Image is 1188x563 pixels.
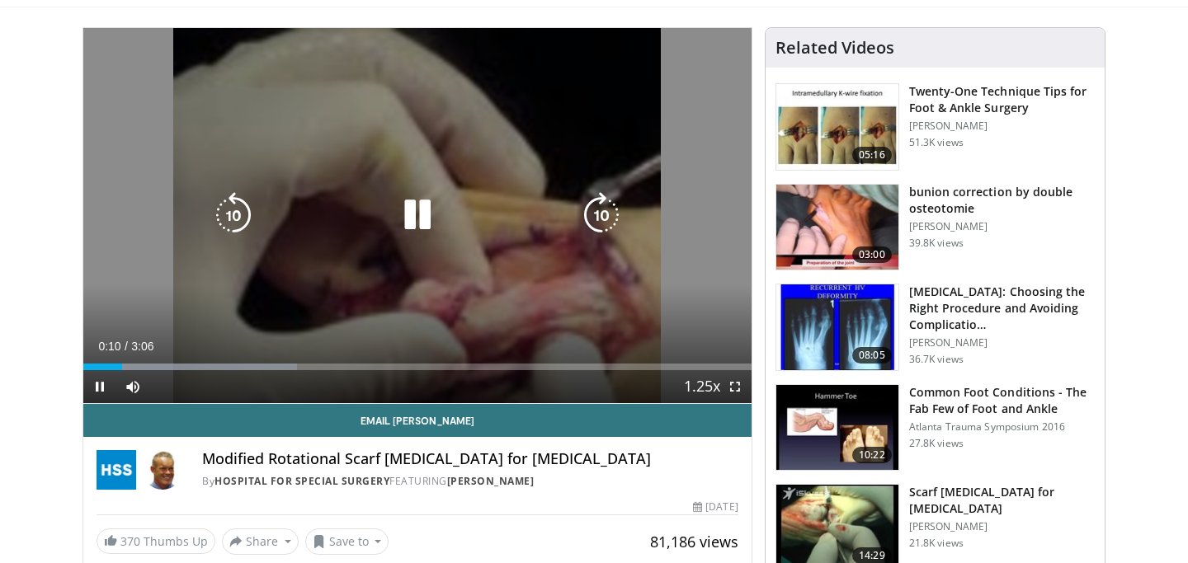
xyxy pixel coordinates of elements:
[776,84,898,170] img: 6702e58c-22b3-47ce-9497-b1c0ae175c4c.150x105_q85_crop-smart_upscale.jpg
[909,384,1095,417] h3: Common Foot Conditions - The Fab Few of Foot and Ankle
[222,528,299,555] button: Share
[202,450,738,468] h4: Modified Rotational Scarf [MEDICAL_DATA] for [MEDICAL_DATA]
[83,404,752,437] a: Email [PERSON_NAME]
[775,38,894,58] h4: Related Videos
[909,136,964,149] p: 51.3K views
[143,450,182,490] img: Avatar
[775,184,1095,271] a: 03:00 bunion correction by double osteotomie [PERSON_NAME] 39.8K views
[775,83,1095,171] a: 05:16 Twenty-One Technique Tips for Foot & Ankle Surgery [PERSON_NAME] 51.3K views
[909,484,1095,517] h3: Scarf [MEDICAL_DATA] for [MEDICAL_DATA]
[98,340,120,353] span: 0:10
[909,537,964,550] p: 21.8K views
[686,370,719,403] button: Playback Rate
[909,120,1095,133] p: [PERSON_NAME]
[775,384,1095,472] a: 10:22 Common Foot Conditions - The Fab Few of Foot and Ankle Atlanta Trauma Symposium 2016 27.8K ...
[909,336,1095,350] p: [PERSON_NAME]
[125,340,128,353] span: /
[202,474,738,489] div: By FEATURING
[909,353,964,366] p: 36.7K views
[909,520,1095,533] p: [PERSON_NAME]
[775,284,1095,371] a: 08:05 [MEDICAL_DATA]: Choosing the Right Procedure and Avoiding Complicatio… [PERSON_NAME] 36.7K ...
[120,533,140,549] span: 370
[909,220,1095,233] p: [PERSON_NAME]
[852,147,892,163] span: 05:16
[650,532,738,551] span: 81,186 views
[97,450,136,490] img: Hospital for Special Surgery
[214,474,389,488] a: Hospital for Special Surgery
[852,246,892,263] span: 03:00
[83,364,752,370] div: Progress Bar
[909,420,1095,434] p: Atlanta Trauma Symposium 2016
[83,370,116,403] button: Pause
[909,83,1095,116] h3: Twenty-One Technique Tips for Foot & Ankle Surgery
[447,474,535,488] a: [PERSON_NAME]
[776,185,898,270] img: 294729_0000_1.png.150x105_q85_crop-smart_upscale.jpg
[693,500,738,514] div: [DATE]
[131,340,153,353] span: 3:06
[83,28,752,404] video-js: Video Player
[909,237,964,250] p: 39.8K views
[776,385,898,471] img: 4559c471-f09d-4bda-8b3b-c296350a5489.150x105_q85_crop-smart_upscale.jpg
[97,528,215,554] a: 370 Thumbs Up
[852,347,892,364] span: 08:05
[776,284,898,370] img: 3c75a04a-ad21-4ad9-966a-c963a6420fc5.150x105_q85_crop-smart_upscale.jpg
[305,528,389,555] button: Save to
[909,437,964,450] p: 27.8K views
[719,370,752,403] button: Fullscreen
[116,370,149,403] button: Mute
[852,447,892,463] span: 10:22
[909,284,1095,333] h3: [MEDICAL_DATA]: Choosing the Right Procedure and Avoiding Complicatio…
[909,184,1095,217] h3: bunion correction by double osteotomie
